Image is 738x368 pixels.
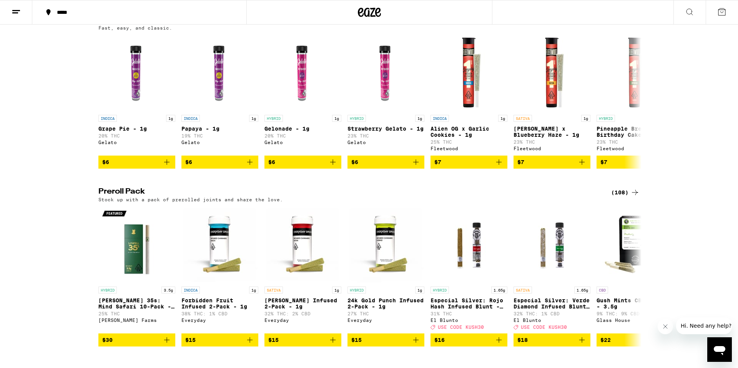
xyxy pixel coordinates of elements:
p: 32% THC: 2% CBD [264,311,341,316]
p: Especial Silver: Rojo Hash Infused Blunt - 1.65g [430,297,507,310]
button: Add to bag [514,156,590,169]
p: Pineapple Breeze x Birthday Cake - 1g [597,126,673,138]
iframe: Close message [658,319,673,334]
p: HYBRID [597,115,615,122]
p: 25% THC [430,139,507,144]
img: Gelato - Papaya - 1g [181,34,258,111]
div: Gelato [347,140,424,145]
span: $7 [600,159,607,165]
p: 19% THC [181,133,258,138]
a: Open page for 24k Gold Punch Infused 2-Pack - 1g from Everyday [347,206,424,333]
a: Open page for Forbidden Fruit Infused 2-Pack - 1g from Everyday [181,206,258,333]
span: $16 [434,337,445,343]
p: HYBRID [98,287,117,293]
button: Add to bag [98,333,175,346]
p: 31% THC [430,311,507,316]
p: 1g [249,287,258,293]
button: Add to bag [597,156,673,169]
p: 27% THC [347,311,424,316]
p: 1g [332,287,341,293]
button: Add to bag [430,156,507,169]
a: Open page for Especial Silver: Verde Diamond Infused Blunt - 1.65g from El Blunto [514,206,590,333]
button: Add to bag [430,333,507,346]
p: Alien OG x Garlic Cookies - 1g [430,126,507,138]
div: Everyday [264,318,341,323]
button: Add to bag [264,156,341,169]
p: 9% THC: 9% CBD [597,311,673,316]
p: Papaya - 1g [181,126,258,132]
button: Add to bag [514,333,590,346]
p: SATIVA [514,287,532,293]
button: Add to bag [597,333,673,346]
p: Gush Mints CBD 5-Pack - 3.5g [597,297,673,310]
img: El Blunto - Especial Silver: Rojo Hash Infused Blunt - 1.65g [430,206,507,283]
p: Forbidden Fruit Infused 2-Pack - 1g [181,297,258,310]
p: Stock up with a pack of prerolled joints and share the love. [98,197,283,202]
img: Glass House - Gush Mints CBD 5-Pack - 3.5g [597,206,673,283]
div: Gelato [264,140,341,145]
p: CBD [597,287,608,293]
span: $30 [102,337,113,343]
span: $7 [517,159,524,165]
span: $15 [185,337,196,343]
img: Everyday - 24k Gold Punch Infused 2-Pack - 1g [347,206,424,283]
div: El Blunto [430,318,507,323]
img: Gelato - Gelonade - 1g [264,34,341,111]
a: Open page for Papaya - 1g from Gelato [181,34,258,156]
span: $6 [185,159,192,165]
p: 24k Gold Punch Infused 2-Pack - 1g [347,297,424,310]
a: Open page for Lowell 35s: Mind Safari 10-Pack - 3.5g from Lowell Farms [98,206,175,333]
p: [PERSON_NAME] Infused 2-Pack - 1g [264,297,341,310]
div: El Blunto [514,318,590,323]
p: 1.65g [491,287,507,293]
p: 23% THC [597,139,673,144]
span: USE CODE KUSH30 [521,325,567,330]
img: El Blunto - Especial Silver: Verde Diamond Infused Blunt - 1.65g [514,206,590,283]
div: Glass House [597,318,673,323]
a: Open page for Jack Herer Infused 2-Pack - 1g from Everyday [264,206,341,333]
p: 23% THC [347,133,424,138]
h2: Preroll Pack [98,188,602,197]
div: [PERSON_NAME] Farms [98,318,175,323]
p: 1g [332,115,341,122]
div: Gelato [98,140,175,145]
span: $22 [600,337,611,343]
a: Open page for Alien OG x Garlic Cookies - 1g from Fleetwood [430,34,507,156]
p: 1g [166,115,175,122]
p: Especial Silver: Verde Diamond Infused Blunt - 1.65g [514,297,590,310]
div: Fleetwood [514,146,590,151]
p: 20% THC [264,133,341,138]
p: 1g [415,115,424,122]
div: Fleetwood [597,146,673,151]
p: INDICA [98,115,117,122]
div: (108) [611,188,640,197]
span: $15 [351,337,362,343]
div: Everyday [347,318,424,323]
p: 3.5g [161,287,175,293]
iframe: Button to launch messaging window [707,337,732,362]
a: Open page for Grape Pie - 1g from Gelato [98,34,175,156]
div: Everyday [181,318,258,323]
a: Open page for Gelonade - 1g from Gelato [264,34,341,156]
div: Gelato [181,140,258,145]
p: Grape Pie - 1g [98,126,175,132]
span: $6 [102,159,109,165]
p: INDICA [430,115,449,122]
a: Open page for Jack Herer x Blueberry Haze - 1g from Fleetwood [514,34,590,156]
iframe: Message from company [676,317,732,334]
img: Gelato - Strawberry Gelato - 1g [347,34,424,111]
img: Everyday - Jack Herer Infused 2-Pack - 1g [264,206,341,283]
p: 20% THC [98,133,175,138]
button: Add to bag [181,156,258,169]
span: $6 [268,159,275,165]
span: $15 [268,337,279,343]
span: USE CODE KUSH30 [438,325,484,330]
button: Add to bag [347,333,424,346]
span: $7 [434,159,441,165]
p: Fast, easy, and classic. [98,25,172,30]
p: 1g [498,115,507,122]
p: 1g [415,287,424,293]
img: Everyday - Forbidden Fruit Infused 2-Pack - 1g [181,206,258,283]
a: Open page for Pineapple Breeze x Birthday Cake - 1g from Fleetwood [597,34,673,156]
